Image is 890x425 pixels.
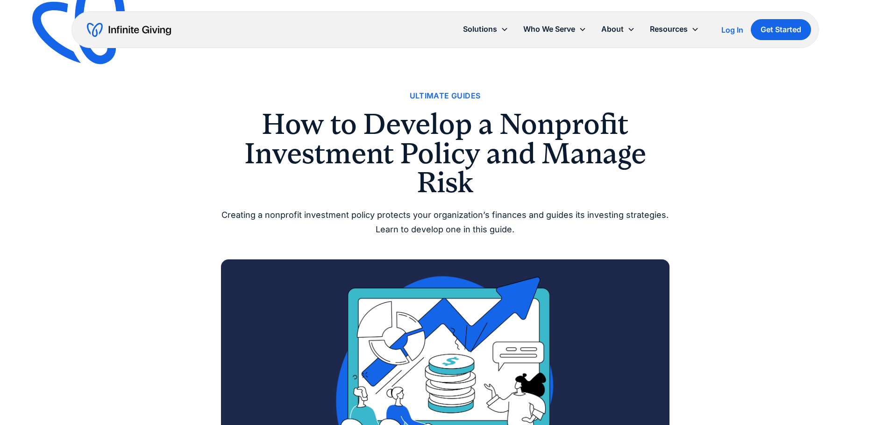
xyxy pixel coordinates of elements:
a: home [87,22,171,37]
div: Solutions [456,19,516,39]
div: Creating a nonprofit investment policy protects your organization’s finances and guides its inves... [221,208,669,237]
div: Solutions [463,23,497,35]
div: Log In [721,26,743,34]
a: Log In [721,24,743,35]
div: About [594,19,642,39]
h1: How to Develop a Nonprofit Investment Policy and Manage Risk [221,110,669,197]
div: Resources [642,19,706,39]
div: Resources [650,23,688,35]
div: About [601,23,624,35]
div: Who We Serve [516,19,594,39]
a: Get Started [751,19,811,40]
a: Ultimate Guides [410,90,481,102]
div: Who We Serve [523,23,575,35]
